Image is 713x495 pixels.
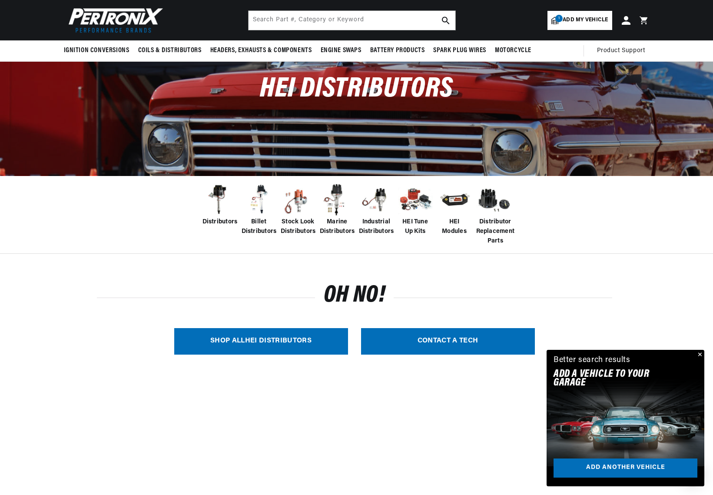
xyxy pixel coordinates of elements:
span: Industrial Distributors [359,217,394,237]
a: Shipping FAQs [9,146,165,159]
a: Distributors Distributors [202,183,237,227]
summary: Spark Plug Wires [429,40,491,61]
span: Coils & Distributors [138,46,202,55]
img: Stock Look Distributors [281,183,315,217]
img: Pertronix [64,5,164,35]
button: Contact Us [9,233,165,248]
button: search button [436,11,455,30]
span: Engine Swaps [321,46,361,55]
span: Add my vehicle [563,16,608,24]
summary: Coils & Distributors [134,40,206,61]
a: FAQs [9,110,165,123]
img: Billet Distributors [242,183,276,217]
span: Distributors [202,217,238,227]
img: Industrial Distributors [359,183,394,217]
span: Headers, Exhausts & Components [210,46,312,55]
span: Marine Distributors [320,217,355,237]
a: POWERED BY ENCHANT [119,250,167,259]
img: Distributor Replacement Parts [476,183,511,217]
span: Spark Plug Wires [433,46,486,55]
a: Stock Look Distributors Stock Look Distributors [281,183,315,237]
span: Battery Products [370,46,425,55]
summary: Battery Products [366,40,429,61]
span: HEI Tune Up Kits [398,217,433,237]
a: Payment, Pricing, and Promotions FAQ [9,217,165,231]
div: Better search results [554,354,630,367]
input: Search Part #, Category or Keyword [249,11,455,30]
h1: OH NO! [324,286,385,306]
div: Payment, Pricing, and Promotions [9,204,165,212]
a: Distributor Replacement Parts Distributor Replacement Parts [476,183,511,246]
span: Ignition Conversions [64,46,129,55]
summary: Engine Swaps [316,40,366,61]
summary: Ignition Conversions [64,40,134,61]
a: Orders FAQ [9,181,165,195]
a: Add another vehicle [554,458,697,478]
span: HEI Distributors [260,75,453,103]
h2: Add A VEHICLE to your garage [554,370,676,388]
a: HEI Tune Up Kits HEI Tune Up Kits [398,183,433,237]
div: Shipping [9,132,165,140]
span: Stock Look Distributors [281,217,316,237]
span: HEI Modules [437,217,472,237]
a: Marine Distributors Marine Distributors [320,183,355,237]
a: Billet Distributors Billet Distributors [242,183,276,237]
button: Close [694,350,704,360]
div: Ignition Products [9,60,165,69]
a: FAQ [9,74,165,87]
img: HEI Tune Up Kits [398,183,433,217]
summary: Headers, Exhausts & Components [206,40,316,61]
span: Product Support [597,46,645,56]
a: HEI Modules HEI Modules [437,183,472,237]
summary: Product Support [597,40,650,61]
div: Orders [9,168,165,176]
div: JBA Performance Exhaust [9,96,165,104]
img: HEI Modules [437,183,472,217]
span: Billet Distributors [242,217,277,237]
a: Industrial Distributors Industrial Distributors [359,183,394,237]
summary: Motorcycle [491,40,536,61]
span: Distributor Replacement Parts [476,217,515,246]
a: CONTACT A TECH [361,328,535,355]
img: Distributors [202,183,237,217]
img: Marine Distributors [320,183,355,217]
a: 1Add my vehicle [547,11,612,30]
span: 1 [555,15,563,22]
span: Motorcycle [495,46,531,55]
